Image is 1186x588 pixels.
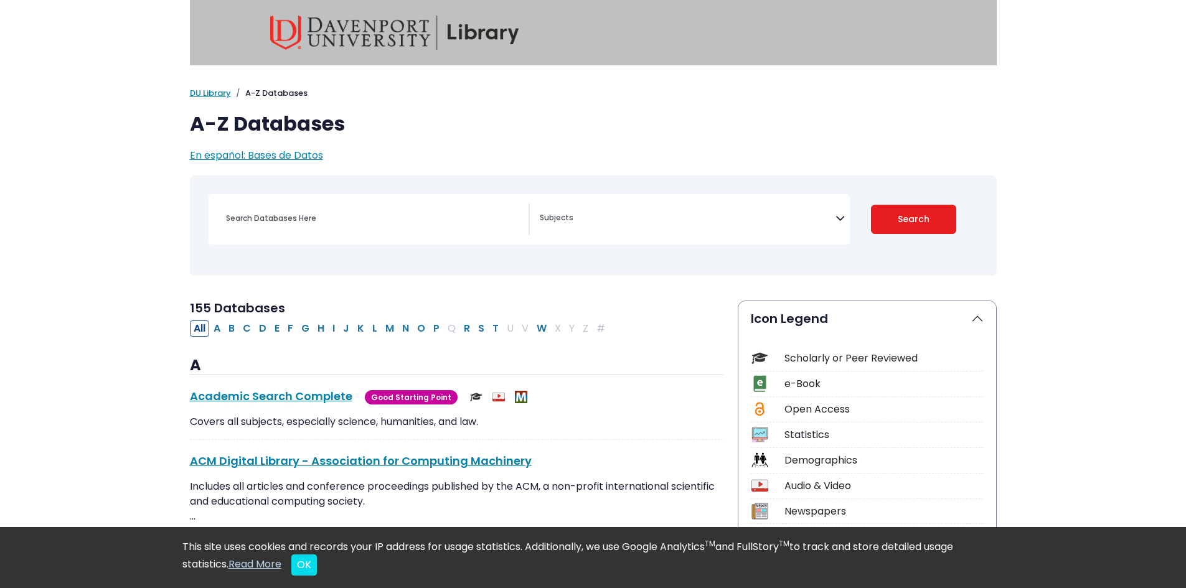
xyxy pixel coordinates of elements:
[210,320,224,337] button: Filter Results A
[284,320,297,337] button: Filter Results F
[515,391,527,403] img: MeL (Michigan electronic Library)
[190,299,285,317] span: 155 Databases
[398,320,413,337] button: Filter Results N
[270,16,519,50] img: Davenport University Library
[784,453,984,468] div: Demographics
[190,112,997,136] h1: A-Z Databases
[460,320,474,337] button: Filter Results R
[339,320,353,337] button: Filter Results J
[751,452,768,469] img: Icon Demographics
[784,402,984,417] div: Open Access
[474,320,488,337] button: Filter Results S
[533,320,550,337] button: Filter Results W
[190,453,532,469] a: ACM Digital Library - Association for Computing Machinery
[413,320,429,337] button: Filter Results O
[354,320,368,337] button: Filter Results K
[751,350,768,366] img: Icon Scholarly or Peer Reviewed
[190,414,723,429] p: Covers all subjects, especially science, humanities, and law.
[752,401,768,418] img: Icon Open Access
[784,478,984,493] div: Audio & Video
[255,320,270,337] button: Filter Results D
[738,301,996,336] button: Icon Legend
[225,320,238,337] button: Filter Results B
[540,214,835,224] textarea: Search
[239,320,255,337] button: Filter Results C
[784,376,984,391] div: e-Book
[231,87,308,100] li: A-Z Databases
[314,320,328,337] button: Filter Results H
[430,320,443,337] button: Filter Results P
[365,390,458,404] span: Good Starting Point
[492,391,505,403] img: Audio & Video
[751,503,768,520] img: Icon Newspapers
[190,87,231,99] a: DU Library
[779,538,789,549] sup: TM
[470,391,482,403] img: Scholarly or Peer Reviewed
[751,375,768,392] img: Icon e-Book
[382,320,398,337] button: Filter Results M
[190,320,209,337] button: All
[489,320,502,337] button: Filter Results T
[190,175,997,276] nav: Search filters
[784,351,984,366] div: Scholarly or Peer Reviewed
[190,388,352,404] a: Academic Search Complete
[298,320,313,337] button: Filter Results G
[190,357,723,375] h3: A
[751,477,768,494] img: Icon Audio & Video
[190,148,323,162] a: En español: Bases de Datos
[219,209,529,227] input: Search database by title or keyword
[784,504,984,519] div: Newspapers
[751,426,768,443] img: Icon Statistics
[271,320,283,337] button: Filter Results E
[182,539,1004,576] div: This site uses cookies and records your IP address for usage statistics. Additionally, we use Goo...
[369,320,381,337] button: Filter Results L
[705,538,715,549] sup: TM
[871,205,956,234] button: Submit for Search Results
[784,427,984,442] div: Statistics
[228,557,281,571] a: Read More
[329,320,339,337] button: Filter Results I
[190,320,610,335] div: Alpha-list to filter by first letter of database name
[190,479,723,524] p: Includes all articles and conference proceedings published by the ACM, a non-profit international...
[291,554,317,576] button: Close
[190,87,997,100] nav: breadcrumb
